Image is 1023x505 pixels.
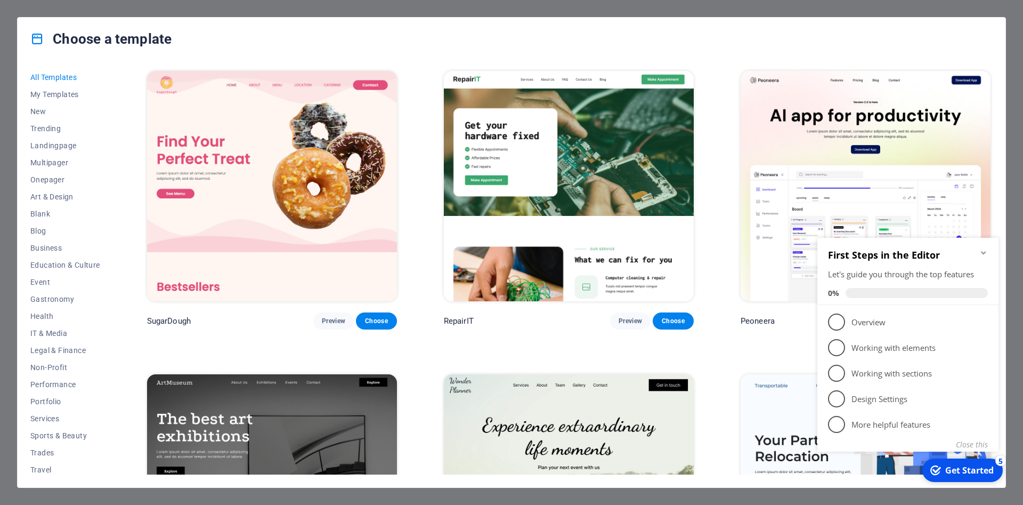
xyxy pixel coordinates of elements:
li: More helpful features [4,185,185,210]
span: Services [30,414,100,423]
h2: First Steps in the Editor [15,21,175,34]
span: Preview [619,317,642,325]
span: Business [30,244,100,252]
div: Get Started 5 items remaining, 0% complete [109,231,190,255]
div: Get Started [132,237,181,249]
button: Close this [143,212,175,222]
button: Choose [356,312,396,330]
div: 5 [182,228,193,239]
button: New [30,103,100,120]
span: Health [30,312,100,320]
li: Design Settings [4,159,185,185]
span: Portfolio [30,397,100,406]
button: Gastronomy [30,291,100,308]
button: Travel [30,461,100,478]
button: Services [30,410,100,427]
p: Peoneera [741,316,775,326]
span: My Templates [30,90,100,99]
span: Trending [30,124,100,133]
button: Preview [313,312,354,330]
button: Landingpage [30,137,100,154]
button: Onepager [30,171,100,188]
button: Sports & Beauty [30,427,100,444]
span: Multipager [30,158,100,167]
button: Performance [30,376,100,393]
button: Portfolio [30,393,100,410]
div: Let's guide you through the top features [15,42,175,53]
p: RepairIT [444,316,474,326]
span: Performance [30,380,100,389]
img: SugarDough [147,71,397,301]
span: Blank [30,210,100,218]
span: Sports & Beauty [30,431,100,440]
span: Art & Design [30,193,100,201]
span: Onepager [30,175,100,184]
button: Trades [30,444,100,461]
button: Art & Design [30,188,100,205]
button: Multipager [30,154,100,171]
button: Preview [610,312,651,330]
span: Choose [364,317,388,325]
span: Event [30,278,100,286]
span: Travel [30,466,100,474]
h4: Choose a template [30,30,172,47]
button: Legal & Finance [30,342,100,359]
span: All Templates [30,73,100,82]
span: Non-Profit [30,363,100,372]
img: Peoneera [741,71,990,301]
span: Preview [322,317,345,325]
span: Legal & Finance [30,346,100,355]
button: Health [30,308,100,325]
button: Blog [30,222,100,239]
div: Minimize checklist [166,21,175,30]
span: Gastronomy [30,295,100,303]
button: Choose [653,312,693,330]
span: Trades [30,448,100,457]
button: Business [30,239,100,256]
button: Trending [30,120,100,137]
p: SugarDough [147,316,191,326]
button: My Templates [30,86,100,103]
p: More helpful features [38,192,166,203]
button: IT & Media [30,325,100,342]
span: Landingpage [30,141,100,150]
span: IT & Media [30,329,100,338]
img: RepairIT [444,71,694,301]
button: Education & Culture [30,256,100,274]
button: Non-Profit [30,359,100,376]
button: All Templates [30,69,100,86]
span: Blog [30,227,100,235]
span: Education & Culture [30,261,100,269]
span: 0% [15,61,33,71]
li: Working with elements [4,108,185,133]
p: Working with sections [38,141,166,152]
button: Event [30,274,100,291]
button: Blank [30,205,100,222]
p: Working with elements [38,115,166,126]
li: Working with sections [4,133,185,159]
p: Design Settings [38,166,166,178]
p: Overview [38,90,166,101]
span: New [30,107,100,116]
span: Choose [661,317,685,325]
li: Overview [4,82,185,108]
